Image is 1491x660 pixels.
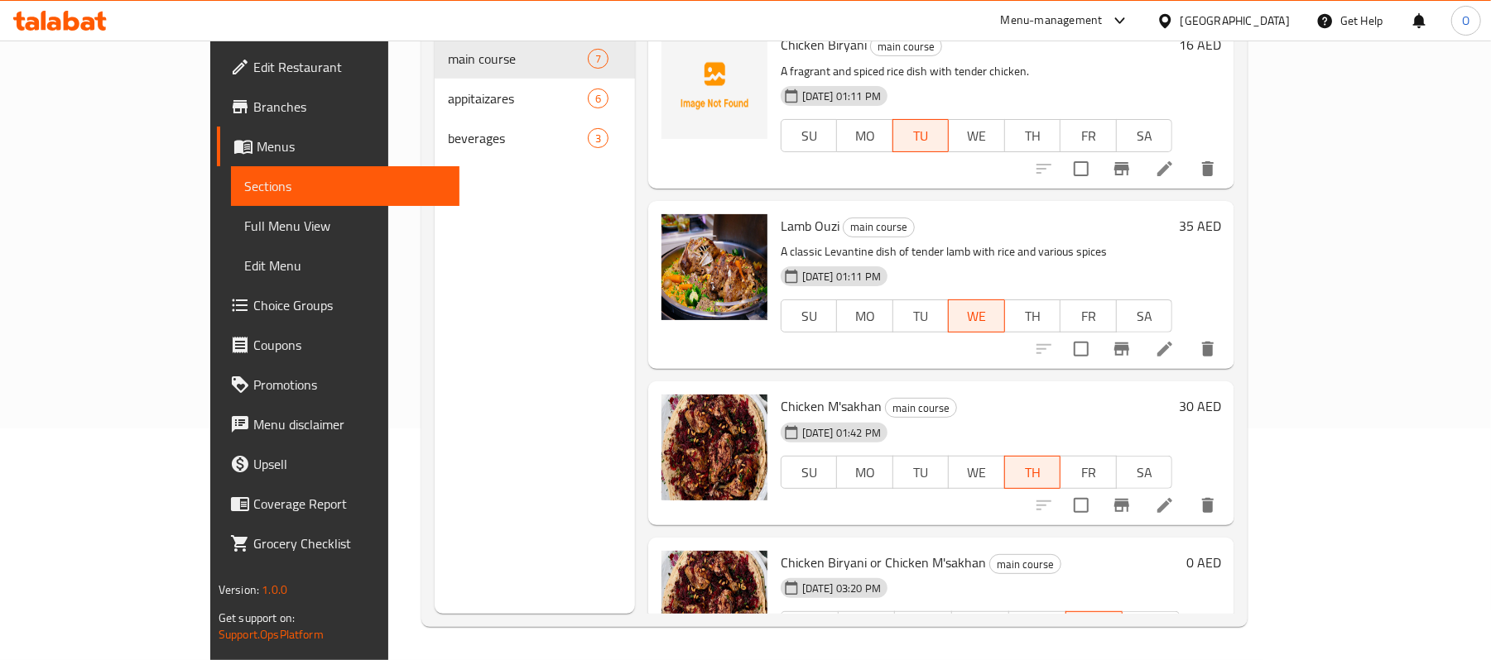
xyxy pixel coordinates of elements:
button: FR [1060,299,1116,332]
span: TU [900,124,942,148]
span: main course [990,555,1061,574]
a: Grocery Checklist [217,524,459,563]
span: Chicken Biryani [781,32,867,57]
img: Chicken M'sakhan [661,395,767,500]
button: FR [1060,456,1116,489]
span: 1.0.0 [262,579,287,600]
span: FR [1067,461,1109,485]
div: main course [885,398,957,418]
span: main course [448,49,587,69]
div: main course [843,218,915,237]
span: Upsell [253,454,446,474]
div: items [588,88,608,108]
img: Chicken Biryani or Chicken M'sakhan [661,551,767,657]
button: TU [894,611,952,644]
button: SU [781,299,837,332]
button: delete [1188,485,1228,525]
span: Chicken Biryani or Chicken M'sakhan [781,550,986,575]
span: Choice Groups [253,295,446,315]
button: MO [836,299,892,332]
button: SU [781,611,839,644]
span: Coupons [253,335,446,355]
span: FR [1067,304,1109,328]
a: Menus [217,127,459,166]
span: TH [1012,461,1054,485]
button: delete [1188,329,1228,369]
span: [DATE] 01:11 PM [796,88,887,104]
span: Coverage Report [253,494,446,514]
span: Menu disclaimer [253,414,446,434]
a: Edit menu item [1155,339,1175,359]
button: SU [781,456,837,489]
button: Branch-specific-item [1102,485,1142,525]
span: WE [955,461,998,485]
div: items [588,128,608,148]
span: [DATE] 01:42 PM [796,425,887,441]
div: beverages3 [435,118,634,158]
a: Edit Menu [231,246,459,285]
span: [DATE] 03:20 PM [796,581,887,596]
button: TU [892,456,949,489]
p: A fragrant and spiced rice dish with tender chicken. [781,61,1172,82]
span: 3 [589,131,608,146]
button: Branch-specific-item [1102,329,1142,369]
nav: Menu sections [435,32,634,165]
button: SA [1116,456,1172,489]
span: Promotions [253,375,446,395]
h6: 35 AED [1179,214,1221,237]
h6: 16 AED [1179,33,1221,56]
button: Branch-specific-item [1102,149,1142,189]
span: main course [844,218,914,237]
button: FR [1060,119,1116,152]
button: MO [836,456,892,489]
a: Full Menu View [231,206,459,246]
span: 7 [589,51,608,67]
span: Edit Restaurant [253,57,446,77]
button: SA [1122,611,1180,644]
a: Branches [217,87,459,127]
span: Select to update [1064,488,1099,523]
div: main course7 [435,39,634,79]
img: Lamb Ouzi [661,214,767,320]
button: SA [1116,119,1172,152]
a: Menu disclaimer [217,404,459,444]
button: TH [1004,119,1061,152]
span: Select to update [1064,332,1099,366]
a: Support.OpsPlatform [219,624,324,645]
span: main course [886,399,956,418]
button: WE [948,119,1004,152]
span: FR [1067,124,1109,148]
h6: 0 AED [1186,551,1221,574]
img: Chicken Biryani [661,33,767,139]
button: SA [1116,299,1172,332]
span: Version: [219,579,259,600]
span: TH [1012,304,1054,328]
a: Coverage Report [217,484,459,524]
span: SA [1123,461,1166,485]
button: TU [892,119,949,152]
span: beverages [448,128,587,148]
a: Sections [231,166,459,206]
span: Chicken M'sakhan [781,394,882,418]
span: TU [900,304,942,328]
span: TU [900,461,942,485]
span: Sections [244,176,446,196]
span: O [1462,12,1469,30]
div: [GEOGRAPHIC_DATA] [1181,12,1290,30]
h6: 30 AED [1179,395,1221,418]
span: Full Menu View [244,216,446,236]
button: TH [1004,299,1061,332]
button: WE [948,456,1004,489]
a: Choice Groups [217,285,459,325]
span: Get support on: [219,607,295,629]
a: Coupons [217,325,459,365]
button: TH [1004,456,1061,489]
span: Menus [257,136,446,156]
span: MO [844,461,886,485]
span: Edit Menu [244,256,446,275]
button: TH [1008,611,1066,644]
span: [DATE] 01:11 PM [796,269,887,285]
a: Edit menu item [1155,159,1175,179]
span: SA [1123,124,1166,148]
